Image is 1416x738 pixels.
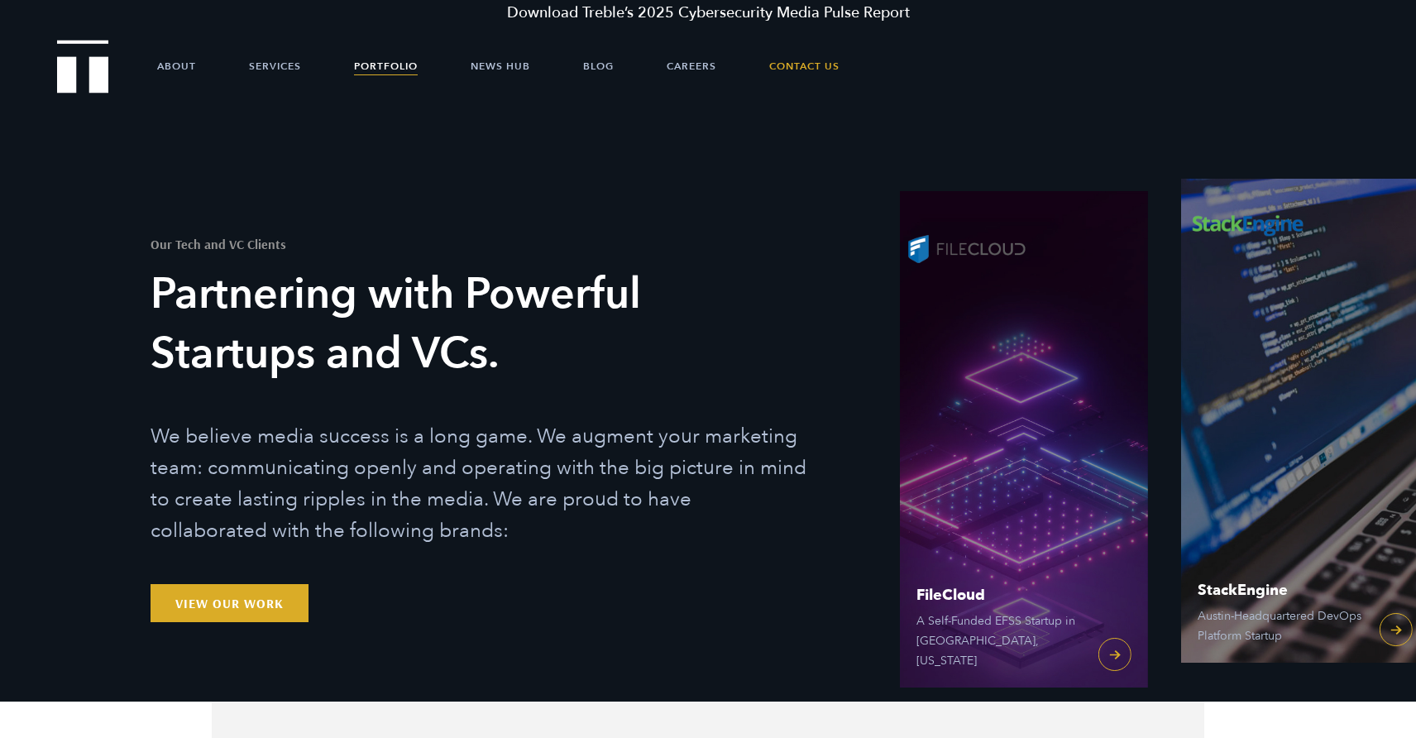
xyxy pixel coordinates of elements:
[151,421,809,547] p: We believe media success is a long game. We augment your marketing team: communicating openly and...
[249,41,301,91] a: Services
[1198,606,1363,646] span: Austin-Headquartered DevOps Platform Startup
[1181,191,1313,257] img: StackEngine logo
[151,237,809,251] h1: Our Tech and VC Clients
[916,611,1082,671] span: A Self-Funded EFSS Startup in [GEOGRAPHIC_DATA], [US_STATE]
[769,41,840,91] a: Contact Us
[151,265,809,384] h3: Partnering with Powerful Startups and VCs.
[583,41,614,91] a: Blog
[900,191,1148,688] a: FileCloud
[916,588,1082,603] span: FileCloud
[151,584,309,622] a: View Our Work
[667,41,716,91] a: Careers
[900,216,1032,282] img: FileCloud logo
[57,40,109,93] img: Treble logo
[1198,583,1363,598] span: StackEngine
[471,41,530,91] a: News Hub
[58,41,108,92] a: Treble Homepage
[354,41,418,91] a: Portfolio
[157,41,196,91] a: About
